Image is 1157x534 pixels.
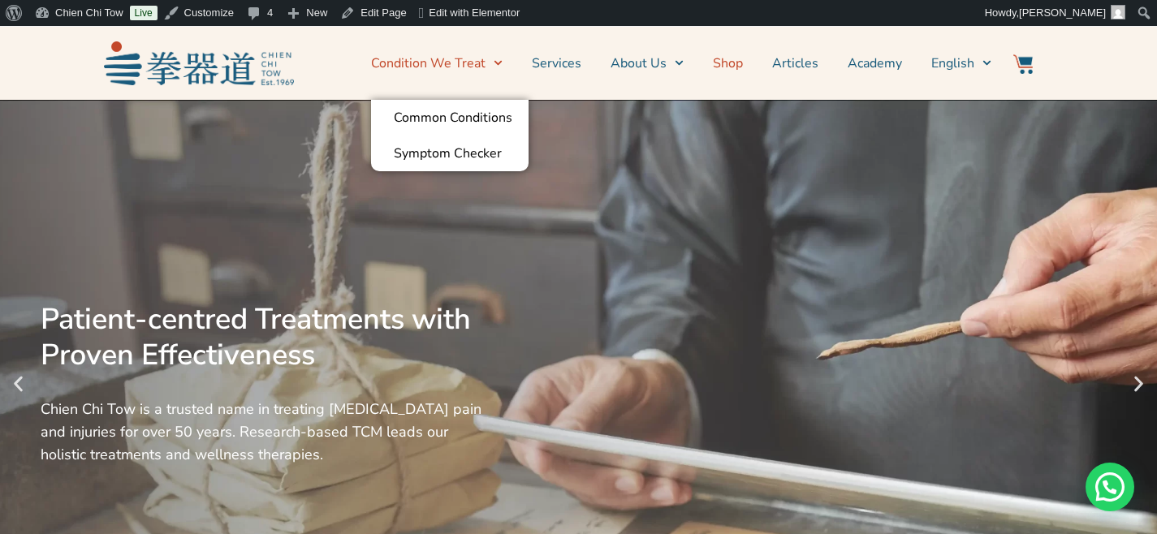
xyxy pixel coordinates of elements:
[931,54,974,73] span: English
[302,43,992,84] nav: Menu
[1129,374,1149,394] div: Next slide
[371,100,529,136] a: Common Conditions
[931,43,991,84] a: Switch to English
[713,43,743,84] a: Shop
[532,43,581,84] a: Services
[371,43,503,84] a: Condition We Treat
[371,136,529,171] a: Symptom Checker
[1013,54,1033,74] img: Website Icon-03
[41,398,481,466] div: Chien Chi Tow is a trusted name in treating [MEDICAL_DATA] pain and injuries for over 50 years. R...
[429,6,520,19] span: Edit with Elementor
[130,6,158,20] a: Live
[1086,463,1134,511] div: Need help? WhatsApp contact
[1019,6,1106,19] span: [PERSON_NAME]
[371,100,529,171] ul: Condition We Treat
[8,374,28,394] div: Previous slide
[611,43,684,84] a: About Us
[848,43,902,84] a: Academy
[41,302,481,373] div: Patient-centred Treatments with Proven Effectiveness
[772,43,818,84] a: Articles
